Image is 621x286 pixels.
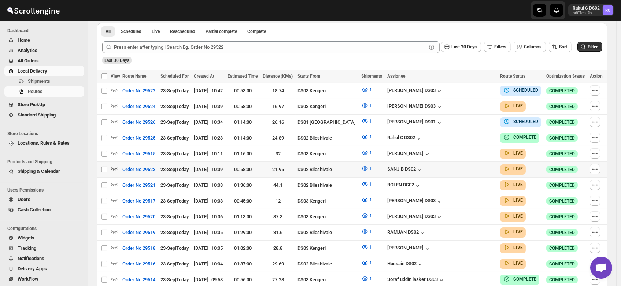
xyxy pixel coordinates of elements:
span: Columns [524,44,541,49]
span: Products and Shipping [7,159,84,165]
div: DS02 Bileshivale [298,182,357,189]
span: Order No 29521 [122,182,155,189]
span: Store PickUp [18,102,45,107]
div: DS03 Kengeri [298,103,357,110]
button: Shipping & Calendar [4,166,84,177]
span: Home [18,37,30,43]
span: Order No 29515 [122,150,155,157]
span: Users Permissions [7,187,84,193]
div: 12 [263,197,293,205]
button: LIVE [503,228,523,235]
div: 00:45:00 [228,197,258,205]
p: b607ea-2b [573,11,600,15]
div: [DATE] | 10:39 [194,103,223,110]
span: Store Locations [7,131,84,137]
span: Order No 29518 [122,245,155,252]
button: [PERSON_NAME] [387,151,431,158]
span: Live [152,29,160,34]
button: Locations, Rules & Rates [4,138,84,148]
div: [DATE] | 10:05 [194,229,223,236]
button: LIVE [503,165,523,172]
button: Order No 29526 [118,116,160,128]
span: Scheduled For [160,74,189,79]
img: ScrollEngine [6,1,61,19]
div: [DATE] | 09:58 [194,276,223,283]
span: 1 [369,181,372,187]
span: COMPLETED [549,261,575,267]
span: Action [590,74,603,79]
div: Hussain DS02 [387,261,424,268]
span: Standard Shipping [18,112,56,118]
span: 23-Sep | Today [160,151,189,156]
span: Rescheduled [170,29,195,34]
button: Cash Collection [4,205,84,215]
span: COMPLETED [549,135,575,141]
div: 01:16:00 [228,150,258,157]
div: 31.6 [263,229,293,236]
div: DS03 Kengeri [298,213,357,220]
span: 23-Sep | Today [160,277,189,282]
span: Order No 29526 [122,119,155,126]
span: COMPLETED [549,245,575,251]
button: Order No 29522 [118,85,160,97]
span: 1 [369,244,372,250]
span: 23-Sep | Today [160,245,189,251]
button: Order No 29515 [118,148,160,160]
button: COMPLETE [503,275,536,283]
span: Starts From [298,74,321,79]
span: Shipments [28,78,50,84]
span: 1 [369,260,372,265]
button: Order No 29523 [118,164,160,175]
div: [DATE] | 10:42 [194,87,223,94]
span: Partial complete [206,29,237,34]
span: Assignee [387,74,405,79]
button: Order No 29519 [118,227,160,238]
button: Order No 29514 [118,274,160,286]
span: Order No 29520 [122,213,155,220]
div: 28.8 [263,245,293,252]
span: Order No 29519 [122,229,155,236]
span: Optimization Status [546,74,585,79]
span: View [111,74,120,79]
button: 1 [357,257,376,269]
span: Filters [494,44,506,49]
button: [PERSON_NAME] DS03 [387,103,443,111]
span: Order No 29522 [122,87,155,94]
button: Soraf uddin lasker DS03 [387,276,445,284]
div: [DATE] | 10:06 [194,213,223,220]
span: Delivery Apps [18,266,47,271]
button: User menu [568,4,614,16]
button: Analytics [4,45,84,56]
b: LIVE [513,245,523,250]
span: Widgets [18,235,34,241]
button: Routes [4,86,84,97]
button: [PERSON_NAME] DS03 [387,88,443,95]
span: Order No 29514 [122,276,155,283]
span: Local Delivery [18,68,47,74]
span: COMPLETED [549,167,575,172]
span: Users [18,197,30,202]
button: All routes [101,26,115,37]
div: [PERSON_NAME] [387,245,431,252]
div: [DATE] | 10:05 [194,245,223,252]
span: Locations, Rules & Rates [18,140,70,146]
div: DS03 Kengeri [298,150,357,157]
div: 01:14:00 [228,119,258,126]
div: [DATE] | 10:09 [194,166,223,173]
button: [PERSON_NAME] DS03 [387,198,443,205]
button: 1 [357,100,376,111]
b: SCHEDULED [513,88,538,93]
span: 1 [369,103,372,108]
div: [DATE] | 10:34 [194,119,223,126]
div: 01:37:00 [228,260,258,268]
div: [DATE] | 10:08 [194,182,223,189]
button: 1 [357,84,376,96]
div: DS03 Kengeri [298,197,357,205]
span: 23-Sep | Today [160,230,189,235]
div: 18.74 [263,87,293,94]
span: Route Name [122,74,146,79]
button: Delivery Apps [4,264,84,274]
